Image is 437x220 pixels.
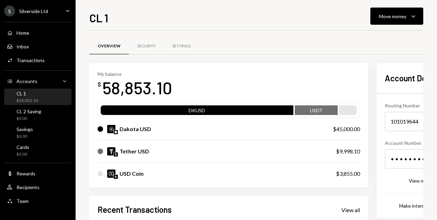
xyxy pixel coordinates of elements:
[16,57,45,63] div: Transactions
[102,77,172,99] div: 58,853.10
[16,116,41,121] div: $0.00
[114,175,118,179] img: ethereum-mainnet
[4,54,71,66] a: Transactions
[333,125,360,133] div: $45,000.00
[172,43,191,49] div: Settings
[4,5,15,16] div: S
[341,206,360,213] a: View all
[4,181,71,193] a: Recipients
[98,43,121,49] div: Overview
[114,130,118,134] img: base-mainnet
[4,195,71,207] a: Team
[295,107,338,116] div: USDT
[16,30,29,36] div: Home
[16,151,29,157] div: $0.00
[336,170,360,178] div: $3,855.00
[98,204,172,215] h2: Recent Transactions
[336,147,360,155] div: $9,998.10
[4,142,71,159] a: Cards$0.00
[16,44,29,49] div: Inbox
[107,125,115,133] img: DKUSD
[19,8,48,14] div: Silverside Ltd
[101,107,293,116] div: DKUSD
[137,43,156,49] div: Security
[129,37,164,55] a: Security
[16,198,29,204] div: Team
[16,144,29,150] div: Cards
[4,75,71,87] a: Accounts
[16,171,35,176] div: Rewards
[16,134,33,139] div: $0.00
[341,207,360,213] div: View all
[107,147,115,155] img: USDT
[4,89,71,105] a: CL 1$58,853.10
[89,37,129,55] a: Overview
[16,108,41,114] div: CL 2 Saving
[370,8,423,25] button: Move money
[89,11,108,25] h1: CL 1
[120,170,144,178] div: USD Coin
[4,124,71,141] a: Savings$0.00
[16,91,38,96] div: CL 1
[164,37,199,55] a: Settings
[98,71,172,77] div: My balance
[114,152,118,157] img: ethereum-mainnet
[120,147,149,155] div: Tether USD
[120,125,151,133] div: Dakota USD
[4,26,71,39] a: Home
[16,78,37,84] div: Accounts
[4,167,71,180] a: Rewards
[16,98,38,104] div: $58,853.10
[4,106,71,123] a: CL 2 Saving$0.00
[16,184,40,190] div: Recipients
[4,40,71,53] a: Inbox
[16,126,33,132] div: Savings
[379,13,406,20] div: Move money
[98,81,101,88] div: $
[107,170,115,178] img: USDC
